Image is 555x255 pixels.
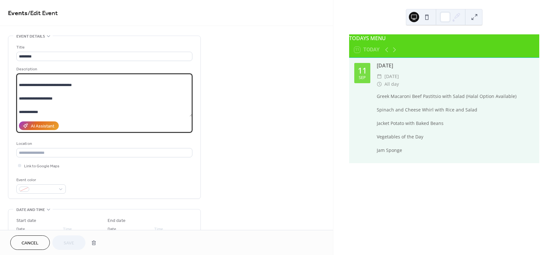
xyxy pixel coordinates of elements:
div: [DATE] [377,62,534,69]
div: Sep [359,76,366,80]
div: ​ [377,73,382,80]
span: All day [384,80,399,88]
span: Link to Google Maps [24,163,59,170]
div: Start date [16,217,36,224]
span: [DATE] [384,73,399,80]
div: ​ [377,80,382,88]
span: Date [16,226,25,233]
div: Description [16,66,191,73]
button: AI Assistant [19,121,59,130]
a: Events [8,7,28,20]
span: / Edit Event [28,7,58,20]
div: AI Assistant [31,123,54,130]
div: Location [16,140,191,147]
span: Time [63,226,72,233]
div: TODAYS MENU [349,34,539,42]
div: Greek Macaroni Beef Pastitsio with Salad (Halal Option Available) Spinach and Cheese Whirl with R... [377,93,534,154]
span: Event details [16,33,45,40]
div: 11 [358,66,367,75]
div: Title [16,44,191,51]
span: Cancel [22,240,39,247]
span: Date and time [16,207,45,213]
div: End date [108,217,126,224]
span: Date [108,226,116,233]
span: Time [154,226,163,233]
div: Event color [16,177,65,183]
button: Cancel [10,235,50,250]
